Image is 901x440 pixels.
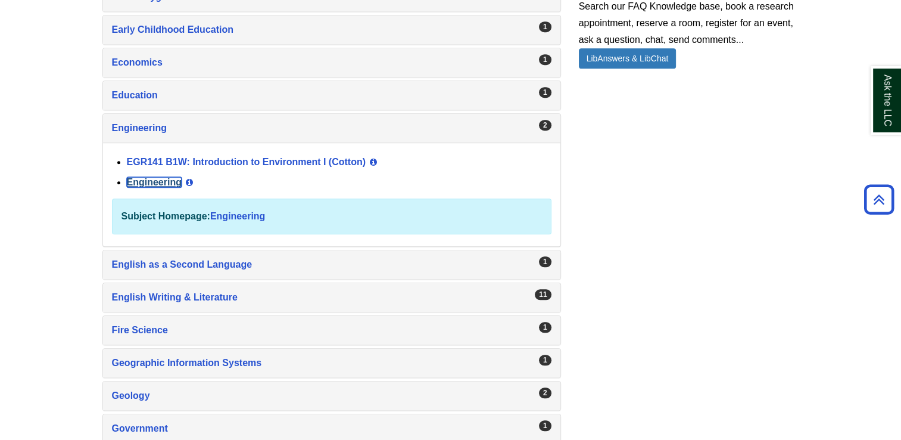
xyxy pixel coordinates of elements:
a: Government [112,420,551,437]
a: Engineering [112,120,551,137]
div: 2 [539,388,551,398]
div: 1 [539,256,551,267]
strong: Subject Homepage: [121,211,210,221]
a: Early Childhood Education [112,21,551,38]
div: 11 [535,289,551,300]
a: LibAnswers & LibChat [579,48,676,69]
div: 2 [539,120,551,131]
a: Engineering [127,177,182,187]
div: Engineering [103,142,560,246]
div: 1 [539,322,551,333]
a: English as a Second Language [112,256,551,273]
a: Economics [112,54,551,71]
a: Fire Science [112,322,551,339]
a: English Writing & Literature [112,289,551,306]
div: 1 [539,87,551,98]
a: Engineering [210,211,265,221]
div: 1 [539,420,551,431]
a: Geology [112,388,551,404]
a: Geographic Information Systems [112,355,551,371]
div: 1 [539,21,551,32]
a: Back to Top [860,191,898,207]
a: EGR141 B1W: Introduction to Environment I (Cotton) [127,157,366,167]
a: Education [112,87,551,104]
div: 1 [539,355,551,365]
div: 1 [539,54,551,65]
